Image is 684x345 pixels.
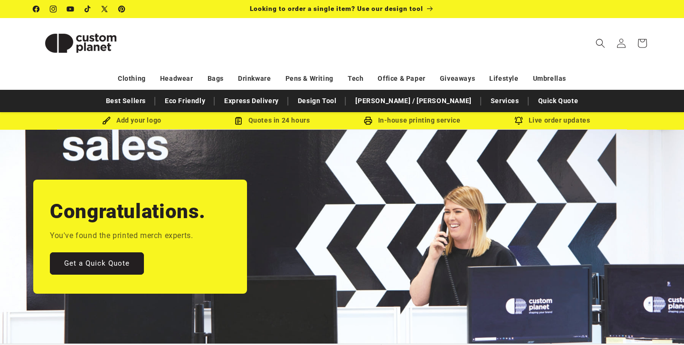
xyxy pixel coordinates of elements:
[160,70,193,87] a: Headwear
[482,115,622,126] div: Live order updates
[533,70,566,87] a: Umbrellas
[250,5,423,12] span: Looking to order a single item? Use our design tool
[378,70,425,87] a: Office & Paper
[118,70,146,87] a: Clothing
[101,93,151,109] a: Best Sellers
[514,116,523,125] img: Order updates
[351,93,476,109] a: [PERSON_NAME] / [PERSON_NAME]
[293,93,342,109] a: Design Tool
[533,93,583,109] a: Quick Quote
[486,93,524,109] a: Services
[102,116,111,125] img: Brush Icon
[50,199,206,224] h2: Congratulations.
[590,33,611,54] summary: Search
[202,115,342,126] div: Quotes in 24 hours
[208,70,224,87] a: Bags
[30,18,132,68] a: Custom Planet
[62,115,202,126] div: Add your logo
[219,93,284,109] a: Express Delivery
[489,70,518,87] a: Lifestyle
[50,229,193,243] p: You've found the printed merch experts.
[238,70,271,87] a: Drinkware
[285,70,333,87] a: Pens & Writing
[342,115,482,126] div: In-house printing service
[33,22,128,65] img: Custom Planet
[364,116,372,125] img: In-house printing
[160,93,210,109] a: Eco Friendly
[50,252,144,274] a: Get a Quick Quote
[348,70,363,87] a: Tech
[234,116,243,125] img: Order Updates Icon
[440,70,475,87] a: Giveaways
